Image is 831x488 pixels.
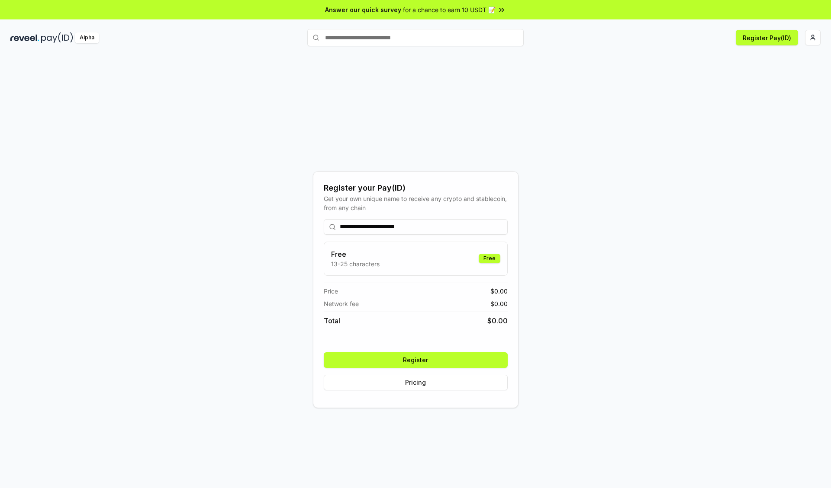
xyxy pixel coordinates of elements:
[487,316,508,326] span: $ 0.00
[324,287,338,296] span: Price
[331,249,380,259] h3: Free
[490,299,508,308] span: $ 0.00
[403,5,496,14] span: for a chance to earn 10 USDT 📝
[10,32,39,43] img: reveel_dark
[324,375,508,390] button: Pricing
[324,182,508,194] div: Register your Pay(ID)
[324,299,359,308] span: Network fee
[331,259,380,268] p: 13-25 characters
[75,32,99,43] div: Alpha
[479,254,500,263] div: Free
[325,5,401,14] span: Answer our quick survey
[490,287,508,296] span: $ 0.00
[324,352,508,368] button: Register
[324,316,340,326] span: Total
[41,32,73,43] img: pay_id
[324,194,508,212] div: Get your own unique name to receive any crypto and stablecoin, from any chain
[736,30,798,45] button: Register Pay(ID)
